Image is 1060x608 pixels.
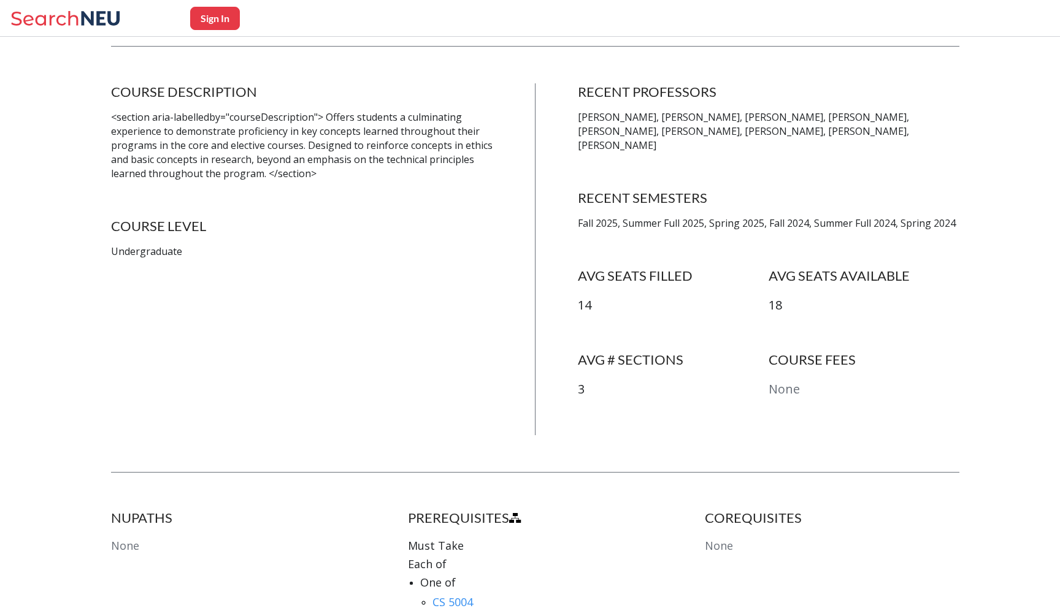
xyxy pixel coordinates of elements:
h4: COURSE FEES [769,351,959,368]
h4: COURSE LEVEL [111,218,493,235]
h4: AVG SEATS AVAILABLE [769,267,959,284]
p: <section aria-labelledby="courseDescription"> Offers students a culminating experience to demonst... [111,110,493,180]
button: Sign In [190,7,240,30]
p: Undergraduate [111,245,493,259]
h4: PREREQUISITES [408,509,662,526]
span: Each of [408,557,447,571]
p: Fall 2025, Summer Full 2025, Spring 2025, Fall 2024, Summer Full 2024, Spring 2024 [578,216,959,230]
h4: RECENT SEMESTERS [578,189,959,207]
span: One of [420,575,456,590]
h4: COURSE DESCRIPTION [111,83,493,101]
h4: COREQUISITES [705,509,959,526]
span: None [705,538,733,553]
p: 3 [578,381,769,398]
p: [PERSON_NAME], [PERSON_NAME], [PERSON_NAME], [PERSON_NAME], [PERSON_NAME], [PERSON_NAME], [PERSON... [578,110,959,153]
p: 18 [769,297,959,314]
span: None [111,538,139,553]
p: 14 [578,297,769,314]
h4: RECENT PROFESSORS [578,83,959,101]
span: Must Take [408,538,464,553]
h4: AVG # SECTIONS [578,351,769,368]
h4: AVG SEATS FILLED [578,267,769,284]
h4: NUPATHS [111,509,366,526]
p: None [769,381,959,398]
